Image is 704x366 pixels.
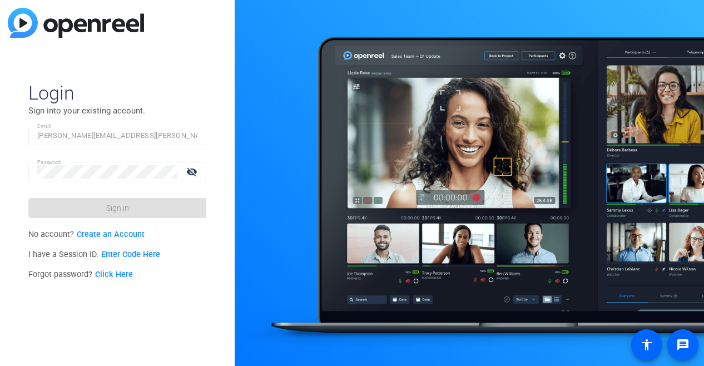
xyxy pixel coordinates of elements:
[676,338,690,352] mat-icon: message
[101,250,160,259] a: Enter Code Here
[28,105,206,117] p: Sign into your existing account.
[37,123,51,129] mat-label: Email
[37,159,61,165] mat-label: Password
[640,338,653,352] mat-icon: accessibility
[28,81,206,105] span: Login
[95,270,133,279] a: Click Here
[28,250,160,259] span: I have a Session ID.
[28,230,145,239] span: No account?
[8,8,144,38] img: blue-gradient.svg
[28,270,133,279] span: Forgot password?
[37,129,197,142] input: Enter Email Address
[180,164,206,180] mat-icon: visibility_off
[77,230,145,239] a: Create an Account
